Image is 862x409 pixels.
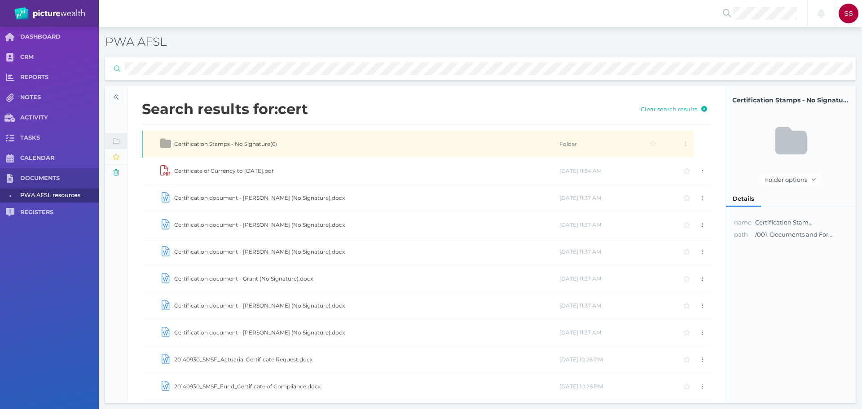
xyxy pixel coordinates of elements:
span: [DATE] 11:37 AM [559,221,601,228]
td: 20140930_SMSF_Actuarial Certificate Request.docx [174,346,559,373]
td: Certificate of Currency to [DATE].pdf [174,158,559,185]
td: Certification document - Grant (No Signature).docx [174,265,559,292]
span: [DATE] 11:37 AM [559,275,601,282]
h3: PWA AFSL [105,35,606,50]
span: TASKS [20,134,99,142]
td: Folder [559,131,626,158]
div: Details [726,191,761,207]
button: Clear search results [637,103,712,114]
button: Folder options [761,174,821,185]
span: DOCUMENTS [20,175,99,182]
div: Shelby Slender [839,4,858,23]
span: Click to copy folder name to clipboard [732,96,849,105]
span: [DATE] 11:37 AM [559,302,601,309]
img: PW [14,7,85,20]
span: REGISTERS [20,209,99,216]
span: DASHBOARD [20,33,99,41]
span: [DATE] 11:54 AM [559,167,602,174]
span: ACTIVITY [20,114,99,122]
span: [DATE] 11:37 AM [559,248,601,255]
td: 20140930_SMSF_Fund_Certificate of Compliance.docx [174,373,559,400]
span: Certification Stam... [755,219,813,226]
td: Certification document - [PERSON_NAME] (No Signature).docx [174,292,559,319]
span: [DATE] 10:26 PM [559,383,603,390]
span: This is the folder name [734,219,752,226]
h2: Search results for: cert [142,101,622,118]
td: Certification Stamps - No Signature(6) [174,131,559,158]
span: CALENDAR [20,154,99,162]
span: Certification Stamps - No Signature [732,96,849,105]
td: Certification document - [PERSON_NAME] (No Signature).docx [174,319,559,346]
span: SS [844,10,853,17]
span: PWA AFSL resources [20,189,96,202]
span: [DATE] 11:37 AM [559,194,601,201]
span: /001. Documents and Forms/Certification Stamps - No Signature [755,230,836,239]
span: Clear search results [637,106,699,113]
td: Certification document - [PERSON_NAME] (No Signature).docx [174,211,559,238]
span: Folder options [761,176,809,183]
td: Certification document - [PERSON_NAME] (No Signature).docx [174,238,559,265]
span: [DATE] 11:37 AM [559,329,601,336]
span: CRM [20,53,99,61]
span: Certification Stamps - No Signature ( 6 ) [174,141,277,147]
span: [DATE] 10:26 PM [559,356,603,363]
span: REPORTS [20,74,99,81]
span: path [734,231,748,238]
span: NOTES [20,94,99,101]
td: Certification document - [PERSON_NAME] (No Signature).docx [174,185,559,211]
